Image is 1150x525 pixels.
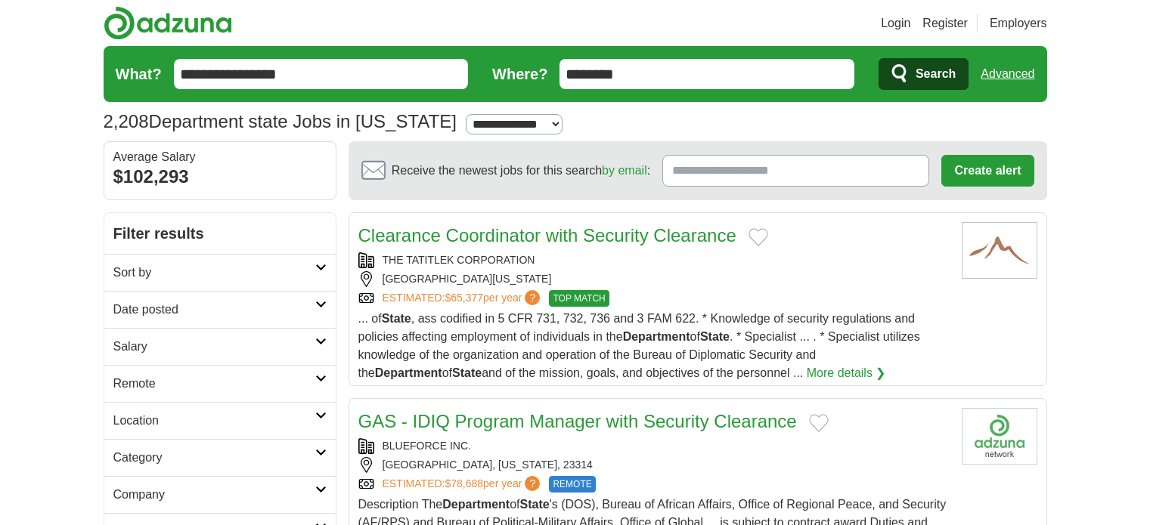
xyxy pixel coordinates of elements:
strong: State [452,366,482,379]
strong: State [700,330,730,343]
a: Register [922,14,968,32]
a: Clearance Coordinator with Security Clearance [358,225,736,246]
span: Receive the newest jobs for this search : [392,162,650,180]
h1: Department state Jobs in [US_STATE] [104,111,457,131]
button: Add to favorite jobs [749,228,768,246]
strong: State [382,312,411,325]
span: REMOTE [549,476,595,493]
span: $65,377 [445,292,483,304]
h2: Salary [113,338,315,356]
a: Date posted [104,291,336,328]
a: GAS - IDIQ Program Manager with Security Clearance [358,411,797,431]
a: Company [104,476,336,513]
a: Salary [104,328,336,365]
strong: Department [442,498,510,511]
a: Sort by [104,254,336,291]
a: Advanced [981,59,1034,89]
span: 2,208 [104,108,149,135]
span: ? [525,476,540,491]
button: Create alert [941,155,1034,187]
img: The Tatitlek Corporation logo [962,222,1037,279]
a: Location [104,402,336,439]
h2: Sort by [113,264,315,282]
label: What? [116,63,162,85]
a: Employers [990,14,1047,32]
strong: Department [375,366,442,379]
span: ... of , ass codified in 5 CFR 731, 732, 736 and 3 FAM 622. * Knowledge of security regulations a... [358,312,920,379]
span: Search [916,59,956,89]
strong: Department [623,330,690,343]
a: More details ❯ [807,364,886,382]
img: Adzuna logo [104,6,232,40]
button: Search [879,58,969,90]
img: Company logo [962,408,1037,465]
h2: Company [113,486,315,504]
h2: Location [113,412,315,430]
h2: Date posted [113,301,315,319]
div: BLUEFORCE INC. [358,438,950,454]
div: Average Salary [113,151,327,163]
a: ESTIMATED:$65,377per year? [383,290,544,307]
a: THE TATITLEK CORPORATION [383,254,535,266]
div: [GEOGRAPHIC_DATA][US_STATE] [358,271,950,287]
a: Remote [104,365,336,402]
a: ESTIMATED:$78,688per year? [383,476,544,493]
h2: Remote [113,375,315,393]
a: Login [881,14,910,32]
span: $78,688 [445,477,483,489]
div: [GEOGRAPHIC_DATA], [US_STATE], 23314 [358,457,950,473]
h2: Category [113,449,315,467]
div: $102,293 [113,163,327,190]
a: Category [104,439,336,476]
button: Add to favorite jobs [809,414,829,432]
label: Where? [492,63,547,85]
a: by email [602,164,647,177]
span: ? [525,290,540,305]
strong: State [520,498,550,511]
span: TOP MATCH [549,290,609,307]
h2: Filter results [104,213,336,254]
